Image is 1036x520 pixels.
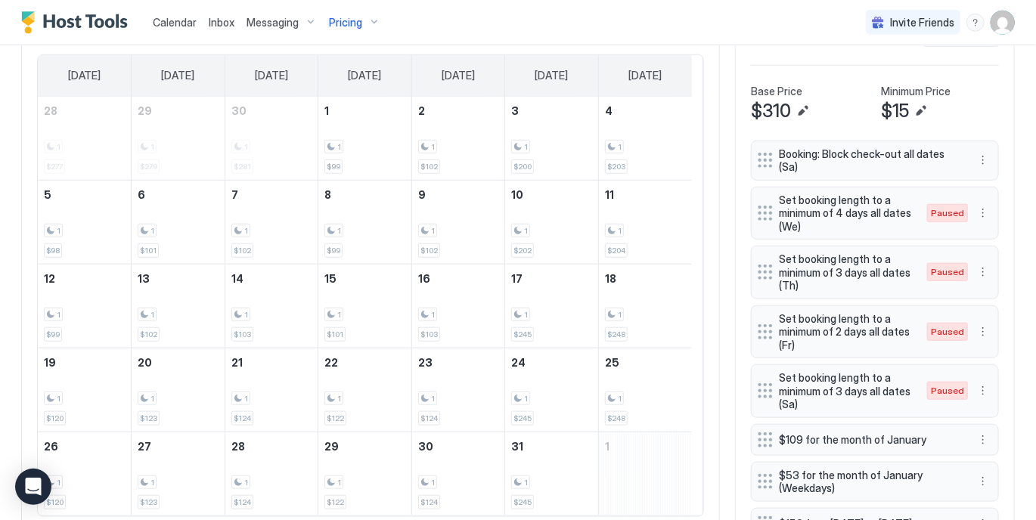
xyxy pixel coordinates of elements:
a: October 4, 2025 [599,97,692,125]
td: October 21, 2025 [225,348,318,432]
span: 1 [337,226,341,236]
td: October 26, 2025 [38,432,132,515]
a: October 21, 2025 [225,348,318,376]
td: October 28, 2025 [225,432,318,515]
span: 10 [511,188,523,201]
span: 1 [244,310,248,320]
span: Pricing [329,16,362,29]
td: October 30, 2025 [411,432,505,515]
span: 15 [324,272,337,285]
span: 8 [324,188,331,201]
a: October 2, 2025 [412,97,505,125]
a: October 29, 2025 [318,432,411,460]
button: Edit [794,102,812,120]
a: October 3, 2025 [505,97,598,125]
span: 1 [524,142,528,152]
span: $101 [140,246,157,255]
a: October 14, 2025 [225,265,318,292]
span: 26 [44,440,58,453]
span: 29 [324,440,339,453]
a: October 16, 2025 [412,265,505,292]
span: $124 [420,413,438,423]
span: 23 [418,356,433,369]
span: Inbox [209,16,234,29]
span: 14 [231,272,243,285]
span: 1 [244,226,248,236]
span: 28 [231,440,245,453]
span: $99 [327,162,340,172]
span: 1 [524,310,528,320]
span: 24 [511,356,526,369]
a: October 30, 2025 [412,432,505,460]
a: November 1, 2025 [599,432,692,460]
td: November 1, 2025 [598,432,692,515]
span: Invite Friends [890,16,954,29]
a: October 18, 2025 [599,265,692,292]
span: Set booking length to a minimum of 2 days all dates (Fr) [779,312,912,352]
a: Saturday [613,55,677,96]
button: More options [974,323,992,341]
span: 11 [605,188,614,201]
button: More options [974,151,992,169]
span: Calendar [153,16,197,29]
button: More options [974,431,992,449]
span: [DATE] [442,69,475,82]
td: October 9, 2025 [411,180,505,264]
span: 22 [324,356,338,369]
span: $248 [607,413,625,423]
span: $245 [513,330,532,339]
a: October 24, 2025 [505,348,598,376]
td: October 19, 2025 [38,348,132,432]
span: $102 [420,246,438,255]
span: $124 [234,413,251,423]
td: October 27, 2025 [132,432,225,515]
span: $98 [46,246,60,255]
span: 1 [337,310,341,320]
td: October 29, 2025 [318,432,412,515]
span: 1 [605,440,610,453]
td: October 18, 2025 [598,264,692,348]
span: $103 [420,330,438,339]
span: [DATE] [535,69,569,82]
span: 18 [605,272,616,285]
a: Inbox [209,14,234,30]
a: October 13, 2025 [132,265,225,292]
a: October 27, 2025 [132,432,225,460]
a: Thursday [426,55,490,96]
td: October 22, 2025 [318,348,412,432]
span: 29 [138,104,152,117]
span: 31 [511,440,523,453]
td: October 6, 2025 [132,180,225,264]
span: $102 [140,330,157,339]
span: 1 [150,226,154,236]
span: 1 [431,142,435,152]
td: October 13, 2025 [132,264,225,348]
span: 19 [44,356,56,369]
span: 1 [337,394,341,404]
span: 1 [57,310,60,320]
div: menu [974,431,992,449]
span: Base Price [751,85,802,98]
a: September 28, 2025 [38,97,131,125]
span: $15 [881,100,909,122]
a: October 11, 2025 [599,181,692,209]
span: 16 [418,272,430,285]
a: Host Tools Logo [21,11,135,34]
a: October 5, 2025 [38,181,131,209]
a: Tuesday [240,55,303,96]
td: September 29, 2025 [132,97,225,181]
span: 1 [618,394,622,404]
span: $203 [607,162,625,172]
span: $120 [46,497,64,507]
a: September 30, 2025 [225,97,318,125]
span: 6 [138,188,145,201]
span: $122 [327,413,344,423]
span: 5 [44,188,51,201]
span: 1 [244,478,248,487]
a: October 15, 2025 [318,265,411,292]
a: October 22, 2025 [318,348,411,376]
a: October 31, 2025 [505,432,598,460]
span: Booking: Block check-out all dates (Sa) [779,147,959,174]
span: 1 [337,478,341,487]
